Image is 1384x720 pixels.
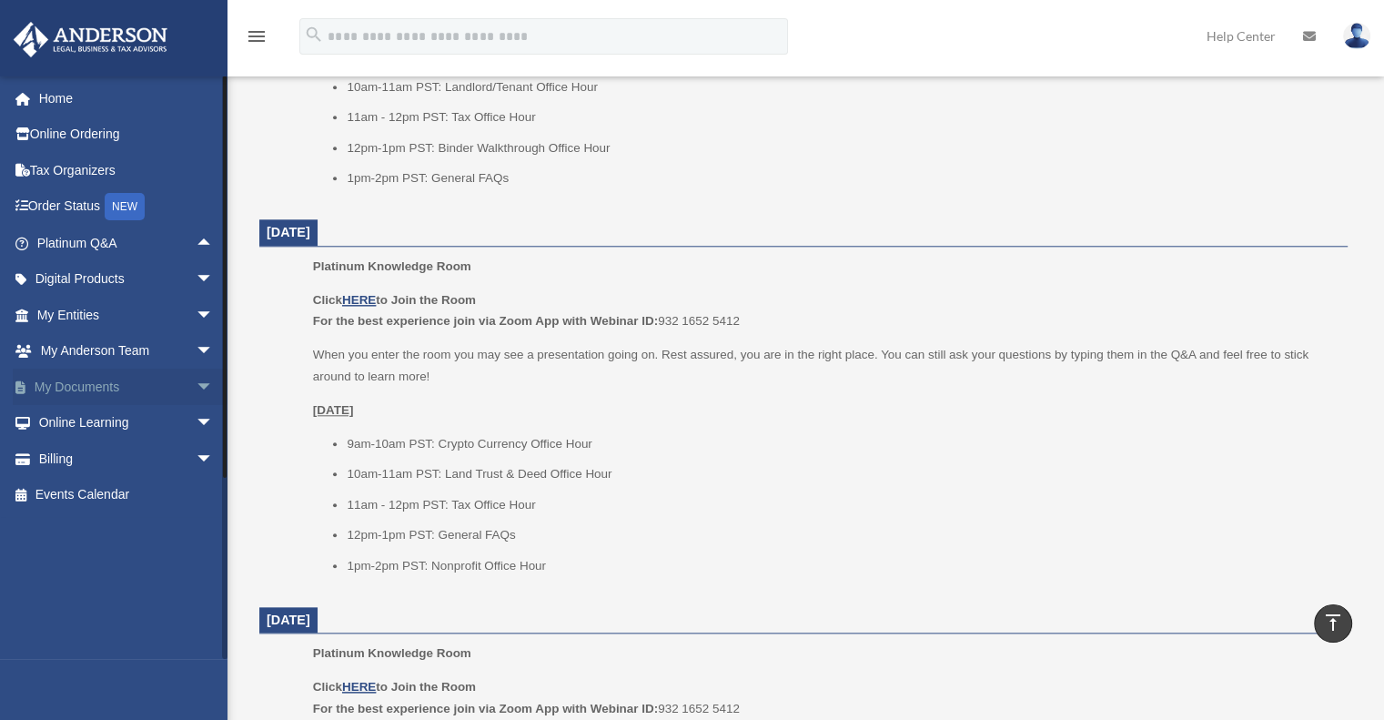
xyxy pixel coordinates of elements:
a: HERE [342,680,376,694]
i: menu [246,25,268,47]
span: arrow_drop_down [196,333,232,370]
img: Anderson Advisors Platinum Portal [8,22,173,57]
li: 12pm-1pm PST: General FAQs [347,524,1335,546]
a: Order StatusNEW [13,188,241,226]
b: For the best experience join via Zoom App with Webinar ID: [313,314,658,328]
a: vertical_align_top [1314,604,1352,643]
img: User Pic [1343,23,1370,49]
li: 9am-10am PST: Crypto Currency Office Hour [347,433,1335,455]
li: 11am - 12pm PST: Tax Office Hour [347,106,1335,128]
a: Digital Productsarrow_drop_down [13,261,241,298]
a: Billingarrow_drop_down [13,441,241,477]
b: Click to Join the Room [313,293,476,307]
b: For the best experience join via Zoom App with Webinar ID: [313,702,658,715]
a: Online Ordering [13,117,241,153]
a: Online Learningarrow_drop_down [13,405,241,441]
span: arrow_drop_down [196,261,232,299]
a: HERE [342,293,376,307]
a: My Entitiesarrow_drop_down [13,297,241,333]
a: Events Calendar [13,477,241,513]
span: [DATE] [267,225,310,239]
li: 11am - 12pm PST: Tax Office Hour [347,494,1335,516]
span: arrow_drop_down [196,441,232,478]
li: 12pm-1pm PST: Binder Walkthrough Office Hour [347,137,1335,159]
a: Tax Organizers [13,152,241,188]
a: Platinum Q&Aarrow_drop_up [13,225,241,261]
div: NEW [105,193,145,220]
li: 1pm-2pm PST: Nonprofit Office Hour [347,555,1335,577]
span: arrow_drop_down [196,369,232,406]
a: Home [13,80,241,117]
i: search [304,25,324,45]
li: 10am-11am PST: Land Trust & Deed Office Hour [347,463,1335,485]
u: [DATE] [313,403,354,417]
p: 932 1652 5412 [313,289,1335,332]
span: arrow_drop_up [196,225,232,262]
b: Click to Join the Room [313,680,476,694]
span: Platinum Knowledge Room [313,646,471,660]
span: [DATE] [267,613,310,627]
a: menu [246,32,268,47]
p: 932 1652 5412 [313,676,1335,719]
li: 10am-11am PST: Landlord/Tenant Office Hour [347,76,1335,98]
p: When you enter the room you may see a presentation going on. Rest assured, you are in the right p... [313,344,1335,387]
li: 1pm-2pm PST: General FAQs [347,167,1335,189]
span: arrow_drop_down [196,297,232,334]
span: Platinum Knowledge Room [313,259,471,273]
a: My Anderson Teamarrow_drop_down [13,333,241,370]
span: arrow_drop_down [196,405,232,442]
i: vertical_align_top [1322,612,1344,634]
a: My Documentsarrow_drop_down [13,369,241,405]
